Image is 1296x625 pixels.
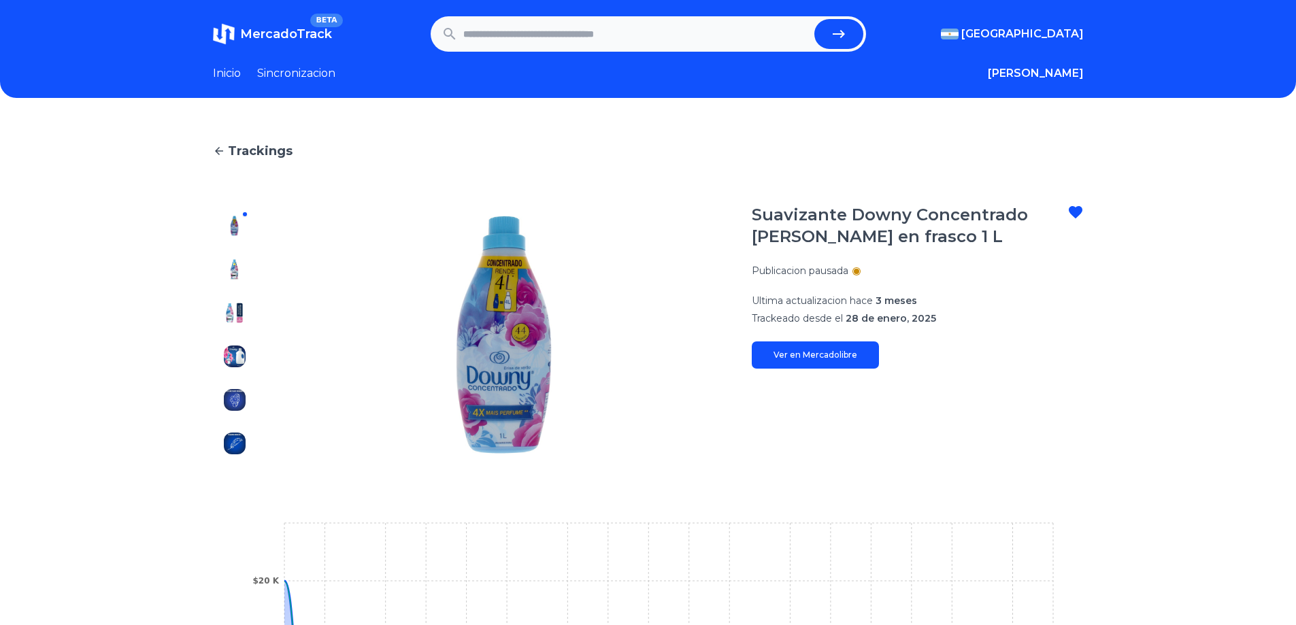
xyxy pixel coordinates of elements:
[213,65,241,82] a: Inicio
[224,433,246,454] img: Suavizante Downy Concentrado Brisa de verano en frasco 1 L
[752,312,843,324] span: Trackeado desde el
[988,65,1084,82] button: [PERSON_NAME]
[224,389,246,411] img: Suavizante Downy Concentrado Brisa de verano en frasco 1 L
[961,26,1084,42] span: [GEOGRAPHIC_DATA]
[941,29,959,39] img: Argentina
[224,302,246,324] img: Suavizante Downy Concentrado Brisa de verano en frasco 1 L
[752,341,879,369] a: Ver en Mercadolibre
[876,294,917,307] span: 3 meses
[252,576,279,586] tspan: $20 K
[228,141,293,161] span: Trackings
[224,215,246,237] img: Suavizante Downy Concentrado Brisa de verano en frasco 1 L
[752,294,873,307] span: Ultima actualizacion hace
[240,27,332,41] span: MercadoTrack
[257,65,335,82] a: Sincronizacion
[284,204,725,465] img: Suavizante Downy Concentrado Brisa de verano en frasco 1 L
[213,141,1084,161] a: Trackings
[752,204,1067,248] h1: Suavizante Downy Concentrado [PERSON_NAME] en frasco 1 L
[224,345,246,367] img: Suavizante Downy Concentrado Brisa de verano en frasco 1 L
[310,14,342,27] span: BETA
[213,23,332,45] a: MercadoTrackBETA
[224,258,246,280] img: Suavizante Downy Concentrado Brisa de verano en frasco 1 L
[213,23,235,45] img: MercadoTrack
[941,26,1084,42] button: [GEOGRAPHIC_DATA]
[846,312,936,324] span: 28 de enero, 2025
[752,264,848,277] p: Publicacion pausada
